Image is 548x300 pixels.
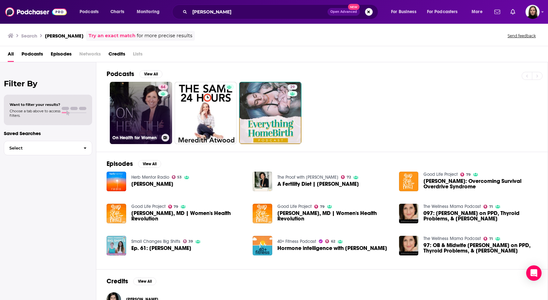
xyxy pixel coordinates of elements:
[526,265,542,281] div: Open Intercom Messenger
[112,135,159,141] h3: On Health for Women
[133,49,143,62] span: Lists
[137,7,160,16] span: Monitoring
[290,84,295,90] span: 29
[277,175,338,180] a: The Proof with Simon Hill
[423,243,537,253] span: 97: OB & Midwife [PERSON_NAME] on PPD, Thyroid Problems, & [PERSON_NAME]
[427,7,458,16] span: For Podcasters
[45,33,83,39] h3: [PERSON_NAME]
[526,5,540,19] img: User Profile
[107,70,162,78] a: PodcastsView All
[277,204,312,209] a: Good Life Project
[277,181,359,187] a: A Fertility Diet | Dr Aviva Romm
[22,49,43,62] a: Podcasts
[131,210,245,221] a: Aviva Romm, MD | Women's Health Revolution
[133,278,156,285] button: View All
[423,236,481,241] a: The Wellness Mama Podcast
[190,7,327,17] input: Search podcasts, credits, & more...
[277,181,359,187] span: A Fertility Diet | [PERSON_NAME]
[423,178,537,189] a: Aviva Romm: Overcoming Survival Overdrive Syndrome
[314,205,325,209] a: 79
[492,6,503,17] a: Show notifications dropdown
[472,7,483,16] span: More
[21,33,37,39] h3: Search
[4,130,92,136] p: Saved Searches
[341,175,351,179] a: 72
[399,236,419,255] img: 97: OB & Midwife Aviva Romm on PPD, Thyroid Problems, & MTHFR
[423,243,537,253] a: 97: OB & Midwife Aviva Romm on PPD, Thyroid Problems, & MTHFR
[51,49,72,62] a: Episodes
[107,204,126,223] img: Aviva Romm, MD | Women's Health Revolution
[109,49,125,62] a: Credits
[330,10,357,13] span: Open Advanced
[423,210,537,221] a: 097: Dr. Aviva Romm on PPD, Thyroid Problems, & MTHFR
[131,181,173,187] a: Aviva Romm
[4,141,92,155] button: Select
[399,204,419,223] a: 097: Dr. Aviva Romm on PPD, Thyroid Problems, & MTHFR
[489,237,493,240] span: 71
[106,7,128,17] a: Charts
[239,82,301,144] a: 29
[277,210,391,221] a: Aviva Romm, MD | Women's Health Revolution
[399,172,419,191] img: Aviva Romm: Overcoming Survival Overdrive Syndrome
[348,4,360,10] span: New
[423,172,458,177] a: Good Life Project
[107,160,133,168] h2: Episodes
[506,33,538,39] button: Send feedback
[423,204,481,209] a: The Wellness Mama Podcast
[137,32,192,39] span: for more precise results
[132,7,168,17] button: open menu
[161,84,165,90] span: 64
[327,8,360,16] button: Open AdvancedNew
[526,5,540,19] button: Show profile menu
[253,204,272,223] img: Aviva Romm, MD | Women's Health Revolution
[325,239,335,243] a: 62
[183,239,193,243] a: 39
[131,175,169,180] a: Herb Mentor Radio
[107,160,161,168] a: EpisodesView All
[526,5,540,19] span: Logged in as BevCat3
[253,172,272,191] img: A Fertility Diet | Dr Aviva Romm
[277,210,391,221] span: [PERSON_NAME], MD | Women's Health Revolution
[483,205,493,209] a: 71
[107,277,156,285] a: CreditsView All
[107,70,134,78] h2: Podcasts
[131,204,166,209] a: Good Life Project
[131,245,191,251] a: Ep. 61: Dr. Aviva Romm
[158,84,168,90] a: 64
[131,239,180,244] a: Small Changes Big Shifts
[331,240,335,243] span: 62
[10,109,60,118] span: Choose a tab above to access filters.
[10,102,60,107] span: Want to filter your results?
[5,6,67,18] img: Podchaser - Follow, Share and Rate Podcasts
[138,160,161,168] button: View All
[139,70,162,78] button: View All
[178,4,384,19] div: Search podcasts, credits, & more...
[277,245,387,251] a: Hormone intelligence with Dr. Aviva Romm
[489,205,493,208] span: 71
[107,236,126,255] img: Ep. 61: Dr. Aviva Romm
[347,176,351,179] span: 72
[110,82,172,144] a: 64On Health for Women
[172,175,182,179] a: 53
[277,239,316,244] a: 40+ Fitness Podcast
[253,236,272,255] img: Hormone intelligence with Dr. Aviva Romm
[168,205,178,209] a: 79
[107,172,126,191] img: Aviva Romm
[8,49,14,62] a: All
[177,176,182,179] span: 53
[110,7,124,16] span: Charts
[131,181,173,187] span: [PERSON_NAME]
[131,210,245,221] span: [PERSON_NAME], MD | Women's Health Revolution
[79,49,101,62] span: Networks
[277,245,387,251] span: Hormone intelligence with [PERSON_NAME]
[89,32,135,39] a: Try an exact match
